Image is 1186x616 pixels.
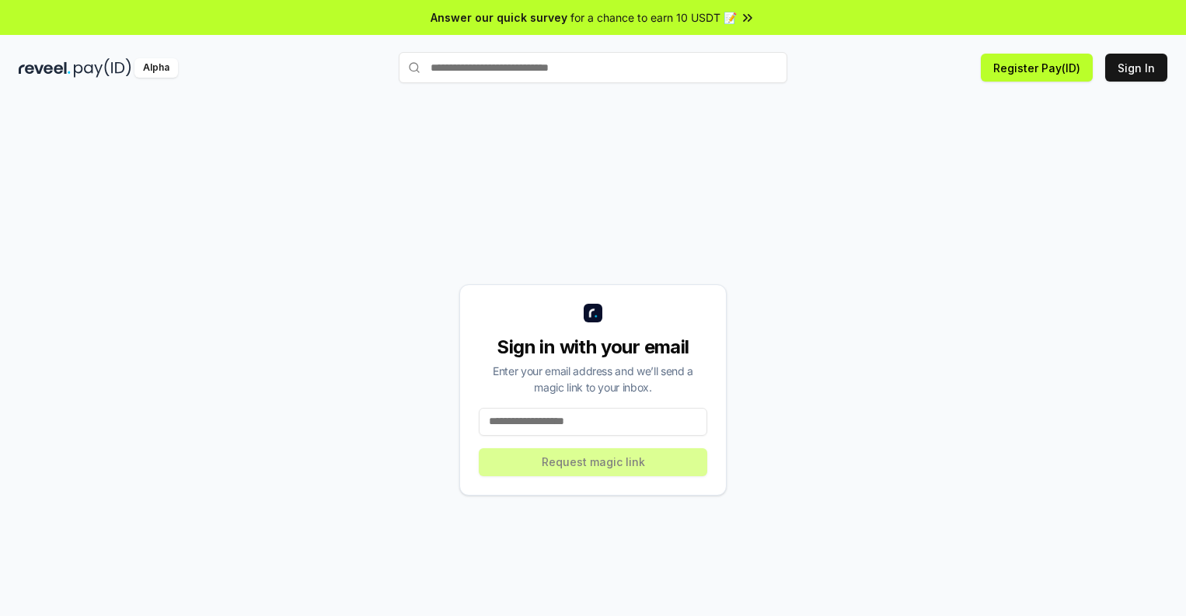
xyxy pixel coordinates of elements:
button: Register Pay(ID) [981,54,1093,82]
div: Sign in with your email [479,335,707,360]
img: reveel_dark [19,58,71,78]
div: Enter your email address and we’ll send a magic link to your inbox. [479,363,707,395]
span: Answer our quick survey [431,9,567,26]
img: logo_small [584,304,602,322]
div: Alpha [134,58,178,78]
button: Sign In [1105,54,1167,82]
span: for a chance to earn 10 USDT 📝 [570,9,737,26]
img: pay_id [74,58,131,78]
